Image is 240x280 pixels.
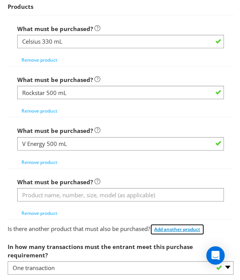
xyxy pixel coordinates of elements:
[17,188,224,201] input: Product name, number, size, model (as applicable)
[21,108,57,114] span: Remove product
[17,127,93,134] span: What must be purchased?
[21,210,57,216] span: Remove product
[17,86,224,99] input: Product name, number, size, model (as applicable)
[150,224,204,235] button: Add another product
[17,157,62,168] button: Remove product
[21,159,57,165] span: Remove product
[17,25,93,33] span: What must be purchased?
[17,178,93,186] span: What must be purchased?
[17,105,62,117] button: Remove product
[206,246,225,265] div: Open Intercom Messenger
[154,226,200,233] span: Add another product
[17,76,93,84] span: What must be purchased?
[8,225,150,233] span: Is there another product that must also be purchased?
[17,35,224,48] input: Product name, number, size, model (as applicable)
[17,208,62,219] button: Remove product
[21,57,57,63] span: Remove product
[8,243,193,259] span: In how many transactions must the entrant meet this purchase requirement?
[8,3,33,10] span: Products
[17,54,62,66] button: Remove product
[17,137,224,151] input: Product name, number, size, model (as applicable)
